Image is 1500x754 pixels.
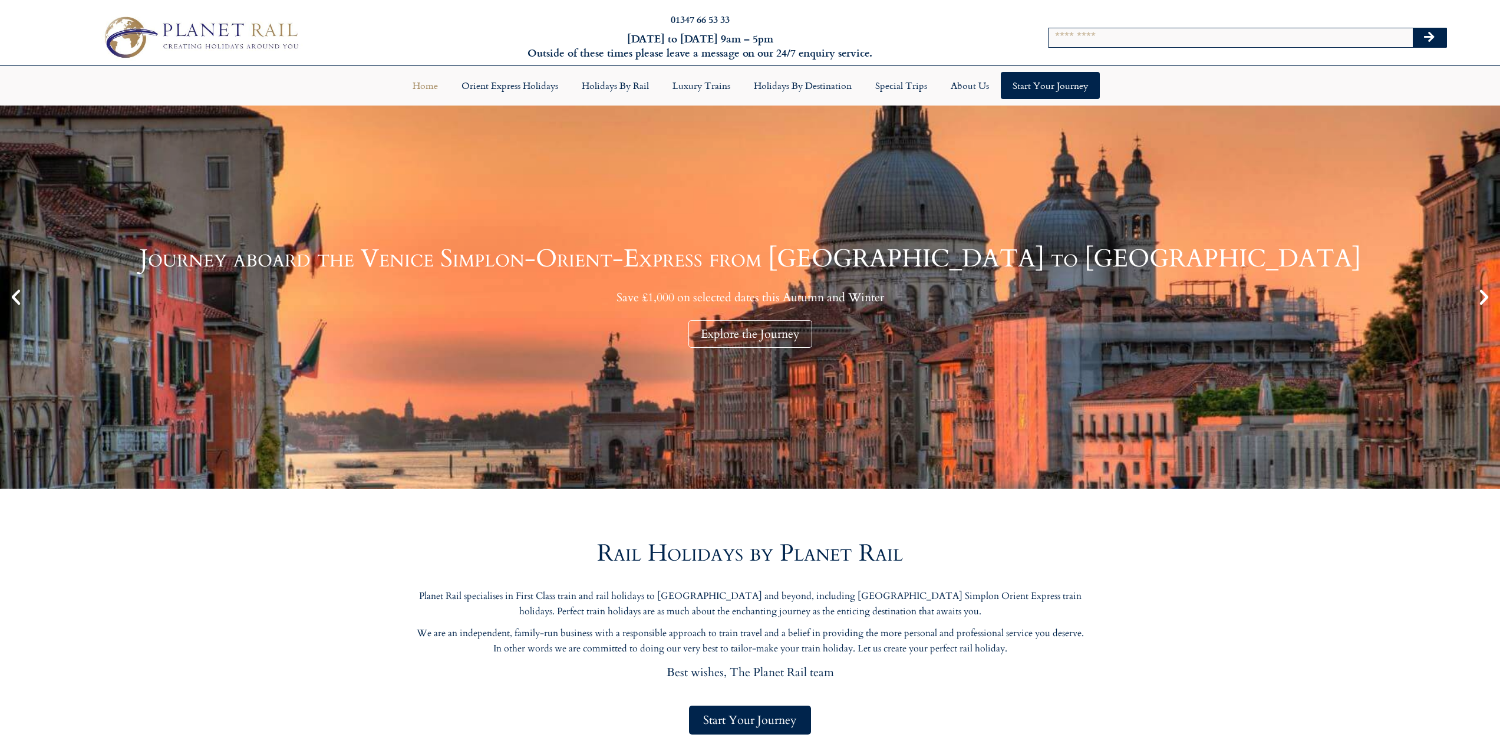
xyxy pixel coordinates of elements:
p: Save £1,000 on selected dates this Autumn and Winter [140,290,1361,305]
span: Best wishes, The Planet Rail team [667,664,834,680]
h6: [DATE] to [DATE] 9am – 5pm Outside of these times please leave a message on our 24/7 enquiry serv... [403,32,997,60]
p: We are an independent, family-run business with a responsible approach to train travel and a beli... [414,626,1086,656]
a: Start your Journey [1001,72,1100,99]
img: Planet Rail Train Holidays Logo [96,12,304,62]
h1: Journey aboard the Venice Simplon-Orient-Express from [GEOGRAPHIC_DATA] to [GEOGRAPHIC_DATA] [140,246,1361,271]
button: Search [1413,28,1447,47]
div: Previous slide [6,287,26,307]
div: Next slide [1474,287,1494,307]
h2: Rail Holidays by Planet Rail [414,542,1086,565]
a: Orient Express Holidays [450,72,570,99]
a: Home [401,72,450,99]
a: Special Trips [863,72,939,99]
nav: Menu [6,72,1494,99]
a: Luxury Trains [661,72,742,99]
span: Start Your Journey [703,713,797,727]
a: Holidays by Rail [570,72,661,99]
a: Holidays by Destination [742,72,863,99]
div: Explore the Journey [688,320,812,348]
p: Planet Rail specialises in First Class train and rail holidays to [GEOGRAPHIC_DATA] and beyond, i... [414,589,1086,619]
a: About Us [939,72,1001,99]
a: Start Your Journey [689,706,811,735]
a: 01347 66 53 33 [671,12,730,26]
